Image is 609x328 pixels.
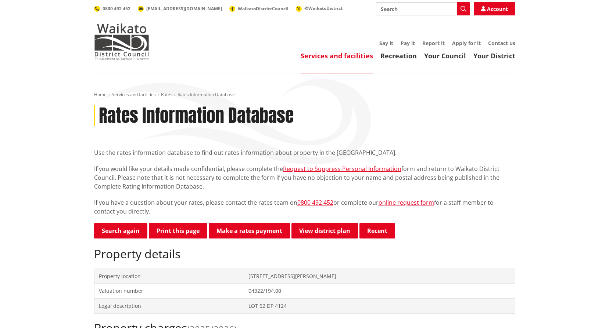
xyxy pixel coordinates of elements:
[238,6,289,12] span: WaikatoDistrictCouncil
[244,269,515,284] td: [STREET_ADDRESS][PERSON_NAME]
[103,6,130,12] span: 0800 492 452
[379,40,393,47] a: Say it
[244,284,515,299] td: 04322/194.00
[401,40,415,47] a: Pay it
[112,91,156,98] a: Services and facilities
[452,40,481,47] a: Apply for it
[94,6,130,12] a: 0800 492 452
[473,51,515,60] a: Your District
[149,223,207,238] button: Print this page
[296,5,343,11] a: @WaikatoDistrict
[94,223,147,238] a: Search again
[94,198,515,216] p: If you have a question about your rates, please contact the rates team on or complete our for a s...
[229,6,289,12] a: WaikatoDistrictCouncil
[291,223,358,238] a: View district plan
[94,91,107,98] a: Home
[94,92,515,98] nav: breadcrumb
[94,23,149,60] img: Waikato District Council - Te Kaunihera aa Takiwaa o Waikato
[99,105,294,127] h1: Rates Information Database
[283,165,401,173] a: Request to Suppress Personal Information
[94,298,244,313] td: Legal description
[94,164,515,191] p: If you would like your details made confidential, please complete the form and return to Waikato ...
[209,223,290,238] a: Make a rates payment
[138,6,222,12] a: [EMAIL_ADDRESS][DOMAIN_NAME]
[244,298,515,313] td: LOT 52 DP 4124
[178,91,235,98] span: Rates Information Database
[297,198,333,207] a: 0800 492 452
[376,2,470,15] input: Search input
[146,6,222,12] span: [EMAIL_ADDRESS][DOMAIN_NAME]
[379,198,434,207] a: online request form
[380,51,417,60] a: Recreation
[304,5,343,11] span: @WaikatoDistrict
[94,148,515,157] p: Use the rates information database to find out rates information about property in the [GEOGRAPHI...
[474,2,515,15] a: Account
[424,51,466,60] a: Your Council
[94,269,244,284] td: Property location
[94,247,515,261] h2: Property details
[94,284,244,299] td: Valuation number
[422,40,445,47] a: Report it
[488,40,515,47] a: Contact us
[359,223,395,238] button: Recent
[301,51,373,60] a: Services and facilities
[161,91,172,98] a: Rates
